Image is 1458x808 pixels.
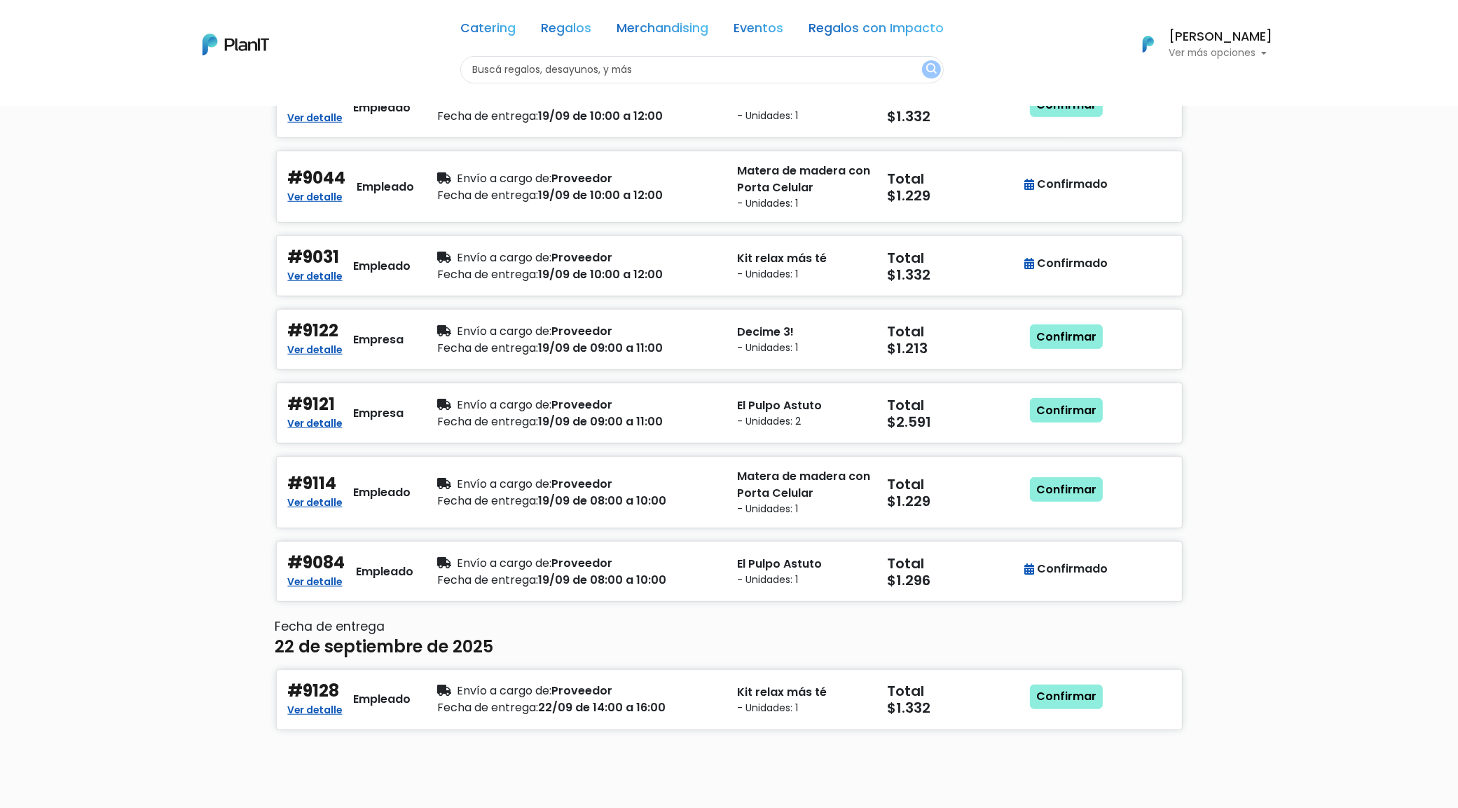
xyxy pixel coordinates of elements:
button: #9123 Ver detalle Empleado Envío a cargo de:Proveedor Fecha de entrega:19/09 de 10:00 a 12:00 Kit... [275,76,1183,139]
div: Confirmado [1025,255,1108,272]
h5: Total [888,683,1018,699]
button: PlanIt Logo [PERSON_NAME] Ver más opciones [1125,26,1273,62]
a: Merchandising [617,22,708,39]
div: Empleado [357,563,414,580]
small: - Unidades: 1 [738,341,871,355]
a: Confirmar [1030,477,1103,502]
h5: $1.332 [888,699,1021,716]
h5: Total [888,323,1018,340]
h5: Total [888,476,1018,493]
button: #9128 Ver detalle Empleado Envío a cargo de:Proveedor Fecha de entrega:22/09 de 14:00 a 16:00 Kit... [275,669,1183,731]
div: Empleado [354,691,411,708]
small: - Unidades: 1 [738,109,871,123]
a: Regalos [541,22,591,39]
p: El Pulpo Astuto [738,556,871,573]
a: Regalos con Impacto [809,22,944,39]
a: Confirmar [1030,398,1103,423]
span: Envío a cargo de: [458,91,552,107]
h5: Total [888,555,1018,572]
span: Envío a cargo de: [458,397,552,413]
div: Proveedor [438,170,721,187]
div: ¿Necesitás ayuda? [72,13,202,41]
small: - Unidades: 1 [738,267,871,282]
div: Empleado [354,100,411,116]
a: Ver detalle [288,413,343,430]
span: Fecha de entrega: [438,699,539,715]
h4: #9114 [288,474,337,494]
a: Ver detalle [288,700,343,717]
span: Fecha de entrega: [438,413,539,430]
a: Confirmar [1030,324,1103,350]
span: Fecha de entrega: [438,108,539,124]
h5: Total [888,170,1018,187]
span: Fecha de entrega: [438,572,539,588]
small: - Unidades: 1 [738,196,871,211]
div: Proveedor [438,555,721,572]
button: #9114 Ver detalle Empleado Envío a cargo de:Proveedor Fecha de entrega:19/09 de 08:00 a 10:00 Mat... [275,456,1183,529]
div: Empleado [357,179,415,196]
p: Kit relax más té [738,250,871,267]
div: Empresa [354,405,404,422]
button: #9044 Ver detalle Empleado Envío a cargo de:Proveedor Fecha de entrega:19/09 de 10:00 a 12:00 Mat... [275,150,1183,224]
button: #9031 Ver detalle Empleado Envío a cargo de:Proveedor Fecha de entrega:19/09 de 10:00 a 12:00 Kit... [275,235,1183,297]
h5: $1.296 [888,572,1021,589]
small: - Unidades: 1 [738,502,871,516]
div: Empresa [354,331,404,348]
span: Envío a cargo de: [458,170,552,186]
div: Confirmado [1025,176,1108,193]
p: Ver más opciones [1169,48,1273,58]
span: Fecha de entrega: [438,340,539,356]
a: Eventos [734,22,783,39]
div: 19/09 de 09:00 a 11:00 [438,340,721,357]
div: 19/09 de 08:00 a 10:00 [438,493,721,509]
div: Proveedor [438,323,721,340]
input: Buscá regalos, desayunos, y más [460,56,944,83]
img: search_button-432b6d5273f82d61273b3651a40e1bd1b912527efae98b1b7a1b2c0702e16a8d.svg [926,63,937,76]
h4: #9122 [288,321,339,341]
span: Envío a cargo de: [458,683,552,699]
h4: #9128 [288,681,340,701]
h5: $1.213 [888,340,1021,357]
button: #9122 Ver detalle Empresa Envío a cargo de:Proveedor Fecha de entrega:19/09 de 09:00 a 11:00 Deci... [275,308,1183,371]
a: Ver detalle [288,187,343,204]
h5: $2.591 [888,413,1021,430]
div: Proveedor [438,476,721,493]
h5: $1.229 [888,493,1021,509]
p: Kit relax más té [738,684,871,701]
p: Decime 3! [738,324,871,341]
h4: 22 de septiembre de 2025 [275,637,494,657]
h5: $1.229 [888,187,1021,204]
p: Matera de madera con Porta Celular [738,468,871,502]
small: - Unidades: 1 [738,573,871,587]
h5: $1.332 [888,266,1021,283]
h4: #9084 [288,553,345,573]
small: - Unidades: 2 [738,414,871,429]
a: Confirmar [1030,685,1103,710]
a: Ver detalle [288,108,343,125]
a: Ver detalle [288,572,343,589]
h6: [PERSON_NAME] [1169,31,1273,43]
span: Envío a cargo de: [458,555,552,571]
p: El Pulpo Astuto [738,397,871,414]
span: Fecha de entrega: [438,493,539,509]
span: Envío a cargo de: [458,323,552,339]
span: Envío a cargo de: [458,249,552,266]
button: #9084 Ver detalle Empleado Envío a cargo de:Proveedor Fecha de entrega:19/09 de 08:00 a 10:00 El ... [275,540,1183,603]
div: 19/09 de 08:00 a 10:00 [438,572,721,589]
h6: Fecha de entrega [275,619,1183,634]
div: Confirmado [1025,561,1108,577]
h5: Total [888,249,1018,266]
span: Envío a cargo de: [458,476,552,492]
h5: Total [888,397,1018,413]
span: Fecha de entrega: [438,187,539,203]
button: #9121 Ver detalle Empresa Envío a cargo de:Proveedor Fecha de entrega:19/09 de 09:00 a 11:00 El P... [275,382,1183,444]
h4: #9031 [288,247,340,268]
a: Catering [460,22,516,39]
div: Proveedor [438,683,721,699]
div: Empleado [354,258,411,275]
small: - Unidades: 1 [738,701,871,715]
div: Empleado [354,484,411,501]
h4: #9121 [288,395,336,415]
div: Proveedor [438,397,721,413]
div: 19/09 de 10:00 a 12:00 [438,108,721,125]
